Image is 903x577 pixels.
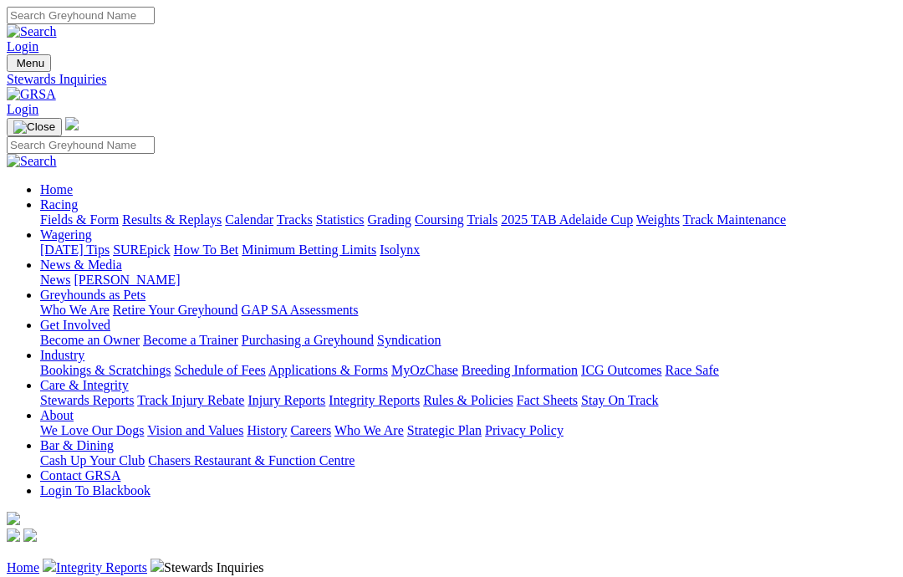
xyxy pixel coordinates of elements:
a: Chasers Restaurant & Function Centre [148,453,355,467]
a: Track Maintenance [683,212,786,227]
img: chevron-right.svg [43,559,56,572]
a: Weights [636,212,680,227]
div: Industry [40,363,896,378]
a: Stay On Track [581,393,658,407]
a: Bookings & Scratchings [40,363,171,377]
div: Racing [40,212,896,227]
img: Search [7,154,57,169]
img: GRSA [7,87,56,102]
a: Statistics [316,212,365,227]
a: [DATE] Tips [40,243,110,257]
a: Tracks [277,212,313,227]
a: Isolynx [380,243,420,257]
a: Home [40,182,73,197]
a: Fields & Form [40,212,119,227]
a: Applications & Forms [268,363,388,377]
a: Grading [368,212,411,227]
img: Search [7,24,57,39]
img: twitter.svg [23,528,37,542]
span: Menu [17,57,44,69]
a: ICG Outcomes [581,363,661,377]
a: GAP SA Assessments [242,303,359,317]
a: Stewards Reports [40,393,134,407]
div: Care & Integrity [40,393,896,408]
a: Retire Your Greyhound [113,303,238,317]
input: Search [7,7,155,24]
a: Login To Blackbook [40,483,150,498]
img: logo-grsa-white.png [7,512,20,525]
button: Toggle navigation [7,54,51,72]
a: News & Media [40,258,122,272]
p: Stewards Inquiries [7,559,896,575]
a: Who We Are [334,423,404,437]
a: Syndication [377,333,441,347]
a: Home [7,560,39,574]
a: Wagering [40,227,92,242]
img: chevron-right.svg [150,559,164,572]
a: Bar & Dining [40,438,114,452]
a: Get Involved [40,318,110,332]
a: Careers [290,423,331,437]
a: Track Injury Rebate [137,393,244,407]
a: Purchasing a Greyhound [242,333,374,347]
a: Vision and Values [147,423,243,437]
a: Coursing [415,212,464,227]
a: Industry [40,348,84,362]
a: Integrity Reports [56,560,147,574]
a: Greyhounds as Pets [40,288,145,302]
div: About [40,423,896,438]
a: Rules & Policies [423,393,513,407]
input: Search [7,136,155,154]
div: Get Involved [40,333,896,348]
a: Minimum Betting Limits [242,243,376,257]
a: Login [7,102,38,116]
a: News [40,273,70,287]
a: MyOzChase [391,363,458,377]
a: Cash Up Your Club [40,453,145,467]
a: Care & Integrity [40,378,129,392]
a: Contact GRSA [40,468,120,483]
img: logo-grsa-white.png [65,117,79,130]
img: Close [13,120,55,134]
a: [PERSON_NAME] [74,273,180,287]
a: We Love Our Dogs [40,423,144,437]
a: Schedule of Fees [174,363,265,377]
a: Stewards Inquiries [7,72,896,87]
a: Racing [40,197,78,212]
a: Login [7,39,38,54]
a: Become a Trainer [143,333,238,347]
a: Fact Sheets [517,393,578,407]
a: SUREpick [113,243,170,257]
a: Injury Reports [247,393,325,407]
a: Breeding Information [462,363,578,377]
a: 2025 TAB Adelaide Cup [501,212,633,227]
a: Who We Are [40,303,110,317]
a: How To Bet [174,243,239,257]
a: Privacy Policy [485,423,564,437]
div: News & Media [40,273,896,288]
a: Trials [467,212,497,227]
a: Calendar [225,212,273,227]
button: Toggle navigation [7,118,62,136]
a: Race Safe [665,363,718,377]
img: facebook.svg [7,528,20,542]
a: Strategic Plan [407,423,482,437]
div: Greyhounds as Pets [40,303,896,318]
div: Bar & Dining [40,453,896,468]
a: About [40,408,74,422]
div: Wagering [40,243,896,258]
a: Become an Owner [40,333,140,347]
a: Integrity Reports [329,393,420,407]
a: Results & Replays [122,212,222,227]
a: History [247,423,287,437]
